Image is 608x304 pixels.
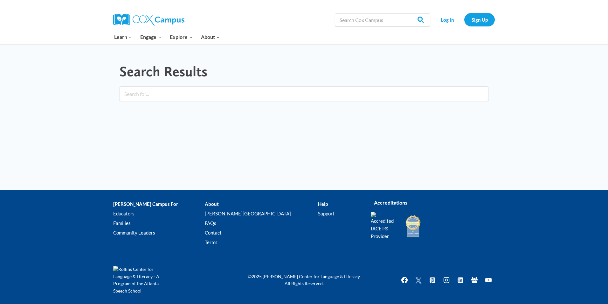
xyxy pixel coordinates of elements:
[110,30,224,44] nav: Primary Navigation
[205,238,318,247] a: Terms
[120,86,488,101] input: Search for...
[468,274,481,286] a: Facebook Group
[318,209,361,219] a: Support
[140,33,162,41] span: Engage
[170,33,193,41] span: Explore
[114,33,132,41] span: Learn
[464,13,495,26] a: Sign Up
[244,273,364,287] p: ©2025 [PERSON_NAME] Center for Language & Literacy All Rights Reserved.
[120,63,207,80] h1: Search Results
[440,274,453,286] a: Instagram
[335,13,430,26] input: Search Cox Campus
[205,228,318,238] a: Contact
[433,13,495,26] nav: Secondary Navigation
[405,214,421,238] img: IDA Accredited
[454,274,467,286] a: Linkedin
[113,14,184,25] img: Cox Campus
[205,219,318,228] a: FAQs
[371,212,398,240] img: Accredited IACET® Provider
[205,209,318,219] a: [PERSON_NAME][GEOGRAPHIC_DATA]
[398,274,411,286] a: Facebook
[113,219,205,228] a: Families
[113,266,170,294] img: Rollins Center for Language & Literacy - A Program of the Atlanta Speech School
[415,277,422,284] img: Twitter X icon white
[482,274,495,286] a: YouTube
[113,228,205,238] a: Community Leaders
[201,33,220,41] span: About
[113,209,205,219] a: Educators
[433,13,461,26] a: Log In
[412,274,425,286] a: Twitter
[426,274,439,286] a: Pinterest
[374,199,407,206] strong: Accreditations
